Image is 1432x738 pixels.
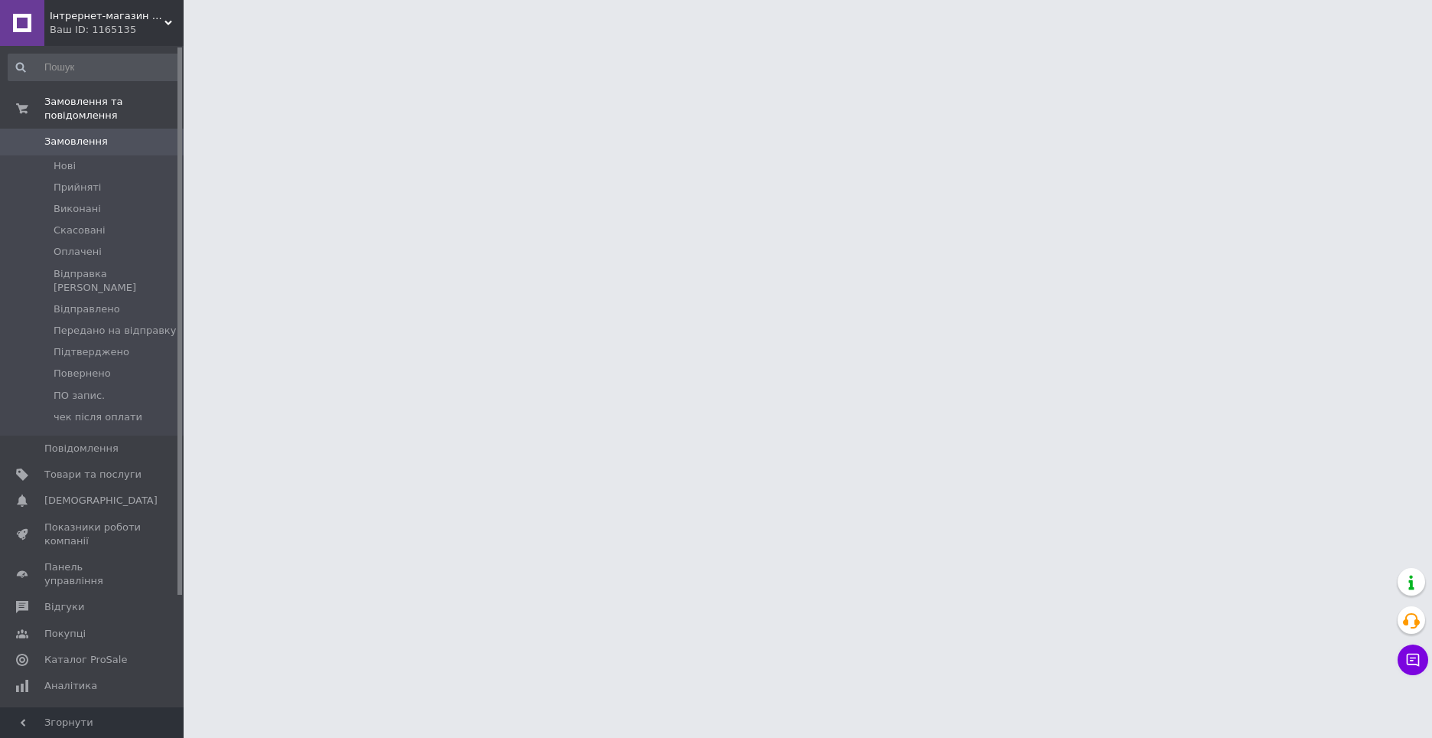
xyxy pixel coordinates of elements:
[50,9,164,23] span: Інтрернет-магазин "Лікарські трави і бджолопродукти"
[1398,645,1428,675] button: Чат з покупцем
[54,345,129,359] span: Підтверджено
[54,367,111,380] span: Повернено
[8,54,181,81] input: Пошук
[50,23,184,37] div: Ваш ID: 1165135
[44,653,127,667] span: Каталог ProSale
[54,159,76,173] span: Нові
[44,468,142,482] span: Товари та послуги
[44,560,142,588] span: Панель управління
[54,410,142,424] span: чек після оплати
[44,95,184,122] span: Замовлення та повідомлення
[44,627,86,641] span: Покупці
[44,705,142,733] span: Інструменти веб-майстра та SEO
[44,600,84,614] span: Відгуки
[54,302,120,316] span: Відправлено
[54,267,179,295] span: Відправка [PERSON_NAME]
[54,224,106,237] span: Скасовані
[54,389,105,403] span: ПО запис.
[44,135,108,149] span: Замовлення
[44,494,158,508] span: [DEMOGRAPHIC_DATA]
[54,202,101,216] span: Виконані
[44,442,119,456] span: Повідомлення
[54,324,176,338] span: Передано на відправку
[54,181,101,194] span: Прийняті
[44,679,97,693] span: Аналітика
[54,245,102,259] span: Оплачені
[44,521,142,548] span: Показники роботи компанії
